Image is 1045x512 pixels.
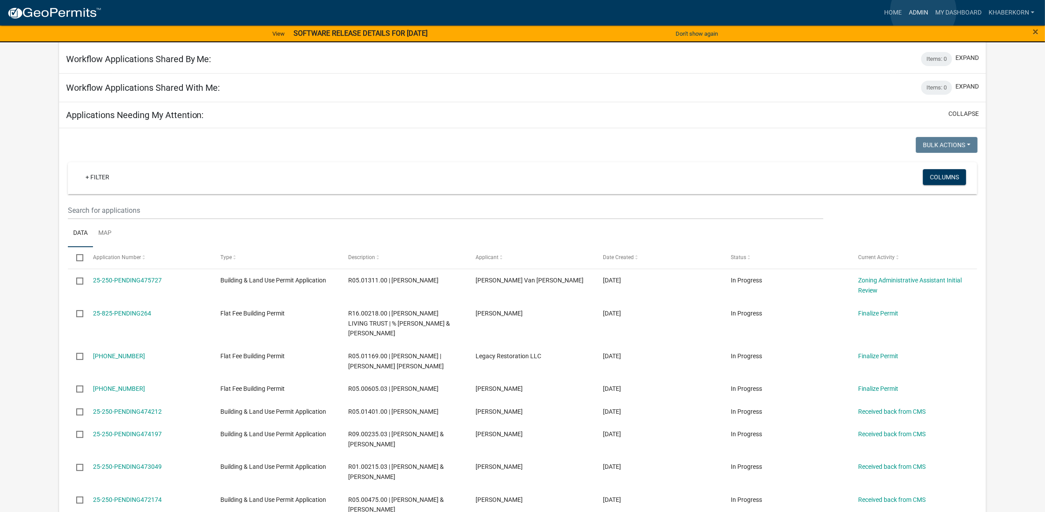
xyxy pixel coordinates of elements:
[932,4,985,21] a: My Dashboard
[348,352,444,370] span: R05.01169.00 | JOSEPH R ARENS | AMANDA M MARKING ARENS
[595,247,722,268] datatable-header-cell: Date Created
[731,277,762,284] span: In Progress
[722,247,850,268] datatable-header-cell: Status
[850,247,977,268] datatable-header-cell: Current Activity
[672,26,721,41] button: Don't show again
[476,463,523,470] span: Shirley Manthei
[220,277,326,284] span: Building & Land Use Permit Application
[220,352,285,360] span: Flat Fee Building Permit
[348,463,444,480] span: R01.00215.03 | MICHAEL L & SHIRLEY A MANTHEI
[956,53,979,63] button: expand
[858,385,898,392] a: Finalize Permit
[348,254,375,260] span: Description
[476,496,523,503] span: Barry Wentworth
[731,430,762,438] span: In Progress
[68,201,824,219] input: Search for applications
[731,254,746,260] span: Status
[93,496,162,503] a: 25-250-PENDING472174
[269,26,288,41] a: View
[220,430,326,438] span: Building & Land Use Permit Application
[68,219,93,248] a: Data
[858,496,926,503] a: Received back from CMS
[93,277,162,284] a: 25-250-PENDING475727
[93,430,162,438] a: 25-250-PENDING474197
[603,254,634,260] span: Date Created
[348,277,439,284] span: R05.01311.00 | TIM VANDEWALKER
[603,277,621,284] span: 09/09/2025
[66,110,204,120] h5: Applications Needing My Attention:
[66,54,212,64] h5: Workflow Applications Shared By Me:
[220,385,285,392] span: Flat Fee Building Permit
[731,310,762,317] span: In Progress
[348,385,439,392] span: R05.00605.03 | KATHRYN A AMUNDSON
[476,254,498,260] span: Applicant
[348,310,450,337] span: R16.00218.00 | MARTIN LIVING TRUST | % JOHN C & GRETA ANN MARTIN
[858,463,926,470] a: Received back from CMS
[68,247,85,268] datatable-header-cell: Select
[603,352,621,360] span: 09/08/2025
[923,169,966,185] button: Columns
[731,352,762,360] span: In Progress
[1033,26,1038,38] span: ×
[985,4,1038,21] a: khaberkorn
[731,385,762,392] span: In Progress
[476,352,541,360] span: Legacy Restoration LLC
[603,385,621,392] span: 09/06/2025
[603,310,621,317] span: 09/08/2025
[348,430,444,448] span: R09.00235.03 | PAUL & MARY HONERMANN
[348,408,439,415] span: R05.01401.00 | BRYANT L DICK
[220,496,326,503] span: Building & Land Use Permit Application
[212,247,339,268] datatable-header-cell: Type
[603,463,621,470] span: 09/03/2025
[340,247,467,268] datatable-header-cell: Description
[93,310,151,317] a: 25-825-PENDING264
[93,254,141,260] span: Application Number
[476,408,523,415] span: Bryant Dick
[858,408,926,415] a: Received back from CMS
[731,496,762,503] span: In Progress
[93,352,145,360] a: [PHONE_NUMBER]
[858,277,962,294] a: Zoning Administrative Assistant Initial Review
[881,4,905,21] a: Home
[476,277,584,284] span: Timothy Van De Walker
[956,82,979,91] button: expand
[467,247,595,268] datatable-header-cell: Applicant
[78,169,116,185] a: + Filter
[93,408,162,415] a: 25-250-PENDING474212
[66,82,220,93] h5: Workflow Applications Shared With Me:
[603,430,621,438] span: 09/05/2025
[294,29,428,37] strong: SOFTWARE RELEASE DETAILS FOR [DATE]
[731,408,762,415] span: In Progress
[93,385,145,392] a: [PHONE_NUMBER]
[905,4,932,21] a: Admin
[93,463,162,470] a: 25-250-PENDING473049
[85,247,212,268] datatable-header-cell: Application Number
[858,310,898,317] a: Finalize Permit
[220,310,285,317] span: Flat Fee Building Permit
[476,430,523,438] span: Mary Honermann
[220,463,326,470] span: Building & Land Use Permit Application
[858,430,926,438] a: Received back from CMS
[93,219,117,248] a: Map
[858,352,898,360] a: Finalize Permit
[858,254,895,260] span: Current Activity
[916,137,978,153] button: Bulk Actions
[220,254,232,260] span: Type
[603,408,621,415] span: 09/05/2025
[921,81,952,95] div: Items: 0
[220,408,326,415] span: Building & Land Use Permit Application
[731,463,762,470] span: In Progress
[921,52,952,66] div: Items: 0
[476,310,523,317] span: Tracy Kenyon
[476,385,523,392] span: Janene Brauer
[603,496,621,503] span: 09/02/2025
[1033,26,1038,37] button: Close
[948,109,979,119] button: collapse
